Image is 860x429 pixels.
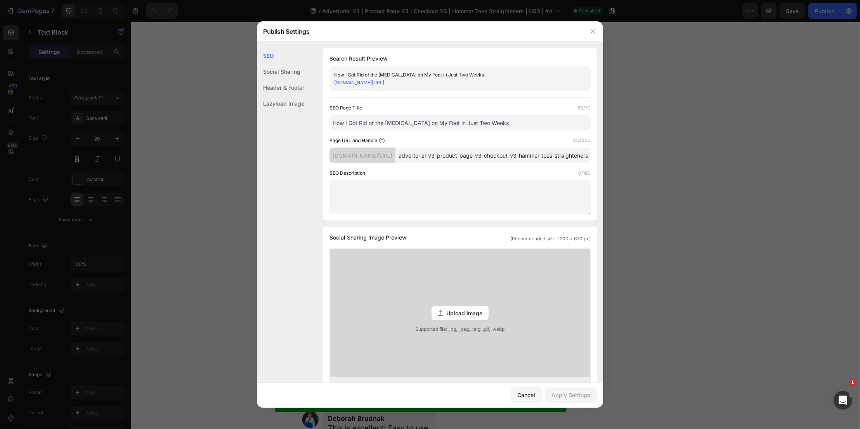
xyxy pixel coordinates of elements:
input: Handle [395,148,591,163]
span: Social Sharing Image Preview [329,233,407,242]
div: Cancel [517,391,535,399]
div: Lazyload Image [257,96,304,111]
a: GET 50% OFF Hyggear™ Hammer Toes Fix Now! [144,363,435,390]
label: SEO Page Title [329,104,362,112]
label: SEO Description [329,169,365,177]
div: How I Got Rid of the [MEDICAL_DATA] on My Foot in Just Two Weeks [334,71,573,79]
span: Upload Image [446,309,482,317]
h1: Search Result Preview [329,54,591,63]
div: Social Sharing [257,64,304,80]
label: Page URL and Handle [329,137,377,144]
iframe: Intercom live chat [834,391,852,410]
div: Header & Footer [257,80,304,96]
strong: GET 50% OFF Hyggear™ Hammer Toes Fix Now! [191,372,388,381]
div: Publish Settings [257,21,583,42]
span: (Recommended size: 1200 x 630 px) [510,235,591,242]
div: SEO [257,48,304,64]
label: 60/70 [577,104,591,112]
img: gempages_524222768674243719-2b7c7ccf-0bab-4c94-800c-c28350f83b38.png [163,62,416,384]
button: Cancel [511,387,542,403]
div: [DOMAIN_NAME][URL] [329,148,395,163]
span: Supported file: .jpg, .jpeg, .png, .gif, .webp [330,326,590,333]
div: Apply Settings [551,391,590,399]
a: [DOMAIN_NAME][URL] [334,80,384,85]
label: 74/1000 [572,137,591,144]
span: 1 [850,379,856,386]
button: Apply Settings [545,387,597,403]
input: Title [329,115,591,130]
div: How I Got Rid of the [MEDICAL_DATA] on My Foot in Just Two Weeks [335,382,574,389]
label: 0/160 [578,169,591,177]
